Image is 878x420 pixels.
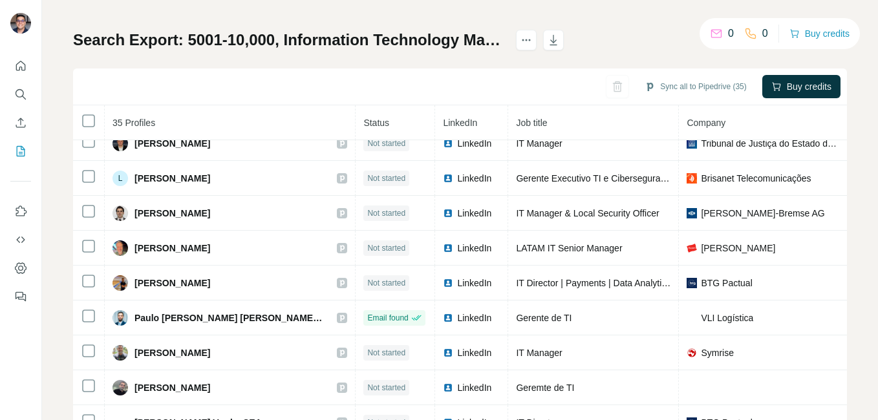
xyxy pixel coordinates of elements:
[457,311,491,324] span: LinkedIn
[112,171,128,186] div: L
[701,277,752,289] span: BTG Pactual
[10,200,31,223] button: Use Surfe on LinkedIn
[701,346,734,359] span: Symrise
[367,347,405,359] span: Not started
[443,118,477,128] span: LinkedIn
[10,83,31,106] button: Search
[516,243,622,253] span: LATAM IT Senior Manager
[367,207,405,219] span: Not started
[134,346,210,359] span: [PERSON_NAME]
[443,138,453,149] img: LinkedIn logo
[728,26,734,41] p: 0
[112,240,128,256] img: Avatar
[367,242,405,254] span: Not started
[367,382,405,394] span: Not started
[367,138,405,149] span: Not started
[112,205,128,221] img: Avatar
[367,277,405,289] span: Not started
[134,242,210,255] span: [PERSON_NAME]
[457,137,491,150] span: LinkedIn
[687,118,725,128] span: Company
[789,25,850,43] button: Buy credits
[516,138,562,149] span: IT Manager
[134,311,324,324] span: Paulo [PERSON_NAME] [PERSON_NAME], MSc
[10,13,31,34] img: Avatar
[762,75,841,98] button: Buy credits
[701,242,775,255] span: [PERSON_NAME]
[516,313,572,323] span: Gerente de TI
[516,173,675,184] span: Gerente Executivo TI e Cibersegurança
[516,208,659,218] span: IT Manager & Local Security Officer
[687,173,697,184] img: company-logo
[363,118,389,128] span: Status
[516,348,562,358] span: IT Manager
[516,278,698,288] span: IT Director | Payments | Data Analytics and AI
[457,207,491,220] span: LinkedIn
[687,244,697,253] img: company-logo
[762,26,768,41] p: 0
[134,207,210,220] span: [PERSON_NAME]
[457,242,491,255] span: LinkedIn
[457,346,491,359] span: LinkedIn
[112,310,128,326] img: Avatar
[10,140,31,163] button: My lists
[10,111,31,134] button: Enrich CSV
[134,172,210,185] span: [PERSON_NAME]
[367,312,408,324] span: Email found
[516,383,574,393] span: Geremte de TI
[73,30,504,50] h1: Search Export: 5001-10,000, Information Technology Manager, Director of Information Technology, [...
[457,172,491,185] span: LinkedIn
[457,277,491,289] span: LinkedIn
[516,118,547,128] span: Job title
[134,277,210,289] span: [PERSON_NAME]
[687,313,697,322] img: company-logo
[112,118,155,128] span: 35 Profiles
[112,345,128,361] img: Avatar
[687,208,697,218] img: company-logo
[443,243,453,253] img: LinkedIn logo
[701,172,811,185] span: Brisanet Telecomunicações
[701,207,824,220] span: [PERSON_NAME]-Bremse AG
[367,173,405,184] span: Not started
[457,381,491,394] span: LinkedIn
[112,275,128,291] img: Avatar
[687,138,697,149] img: company-logo
[443,208,453,218] img: LinkedIn logo
[10,228,31,251] button: Use Surfe API
[443,348,453,358] img: LinkedIn logo
[10,257,31,280] button: Dashboard
[787,80,831,93] span: Buy credits
[10,54,31,78] button: Quick start
[112,136,128,151] img: Avatar
[10,285,31,308] button: Feedback
[134,137,210,150] span: [PERSON_NAME]
[636,77,755,96] button: Sync all to Pipedrive (35)
[516,30,537,50] button: actions
[112,380,128,395] img: Avatar
[443,173,453,184] img: LinkedIn logo
[134,381,210,394] span: [PERSON_NAME]
[687,348,697,358] img: company-logo
[701,137,841,150] span: Tribunal de Justiça do Estado do [GEOGRAPHIC_DATA]
[443,313,453,323] img: LinkedIn logo
[443,383,453,393] img: LinkedIn logo
[687,278,697,288] img: company-logo
[701,311,753,324] span: VLI Logística
[443,278,453,288] img: LinkedIn logo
